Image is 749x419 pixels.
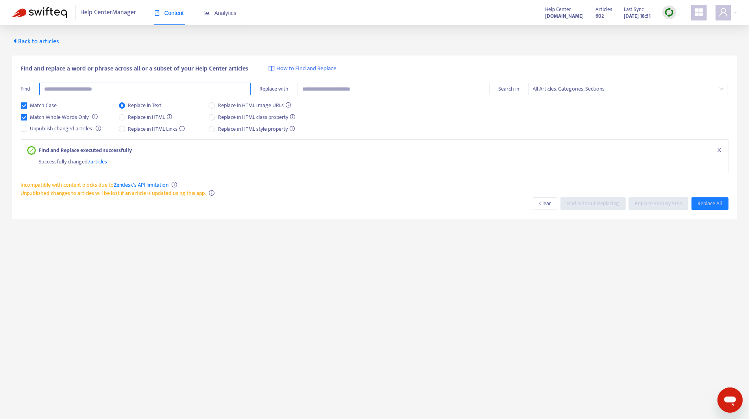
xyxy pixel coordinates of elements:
[718,387,743,413] iframe: Button to launch messaging window
[39,154,722,166] div: Successfully changed
[624,12,651,20] strong: [DATE] 18:51
[81,5,137,20] span: Help Center Manager
[533,83,724,95] span: All Articles, Categories, Sections
[719,7,728,17] span: user
[12,36,59,47] span: Back to articles
[215,113,298,122] span: Replace in HTML class property
[21,180,169,189] span: Incompatible with content blocks due to
[39,146,132,154] strong: Find and Replace executed successfully
[125,125,188,133] span: Replace in HTML Links
[21,64,249,74] span: Find and replace a word or phrase across all or a subset of your Help Center articles
[125,113,176,122] span: Replace in HTML
[21,84,31,93] span: Find
[29,148,33,152] span: check
[27,101,60,110] span: Match Case
[114,180,169,189] a: Zendesk's API limitation
[12,38,18,44] span: caret-left
[96,126,101,131] span: info-circle
[92,114,98,119] span: info-circle
[268,65,275,72] img: image-link
[629,197,688,210] button: Replace Step By Step
[717,147,722,153] span: close
[539,199,551,208] span: Clear
[204,10,237,16] span: Analytics
[27,113,92,122] span: Match Whole Words Only
[125,101,165,110] span: Replace in Text
[692,197,729,210] button: Replace All
[596,5,612,14] span: Articles
[268,64,337,73] a: How to Find and Replace
[27,124,96,133] span: Unpublish changed articles
[624,5,644,14] span: Last Sync
[664,7,674,17] img: sync.dc5367851b00ba804db3.png
[596,12,604,20] strong: 602
[545,5,571,14] span: Help Center
[21,189,206,198] span: Unpublished changes to articles will be lost if an article is updated using this app.
[88,157,107,166] span: 7 articles
[277,64,337,73] span: How to Find and Replace
[215,125,298,133] span: Replace in HTML style property
[154,10,160,16] span: book
[154,10,184,16] span: Content
[204,10,210,16] span: area-chart
[259,84,289,93] span: Replace with
[498,84,519,93] span: Search in
[209,190,215,196] span: info-circle
[215,101,294,110] span: Replace in HTML Image URLs
[560,197,626,210] button: Find without Replacing
[545,12,584,20] strong: [DOMAIN_NAME]
[12,7,67,18] img: Swifteq
[172,182,177,187] span: info-circle
[545,11,584,20] a: [DOMAIN_NAME]
[694,7,704,17] span: appstore
[533,197,557,210] button: Clear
